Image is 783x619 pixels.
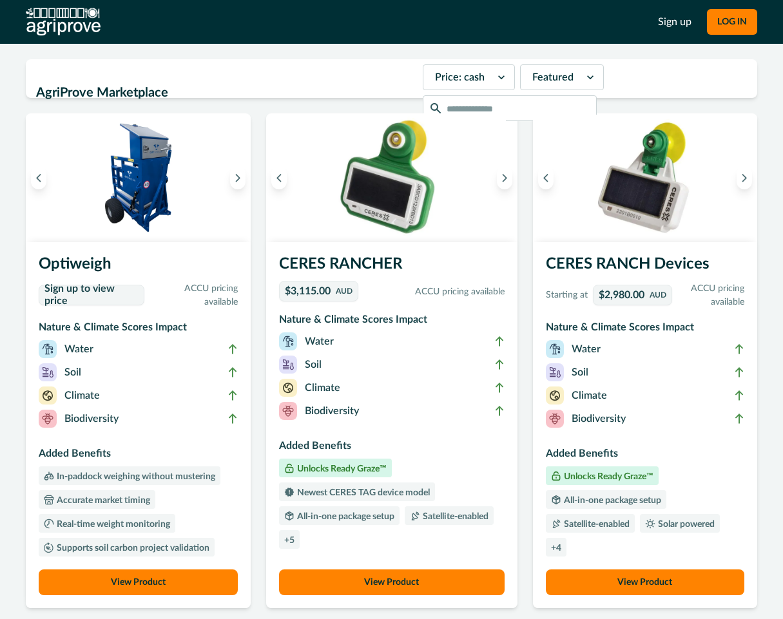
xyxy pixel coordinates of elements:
[54,544,209,553] p: Supports soil carbon project validation
[561,472,653,481] p: Unlocks Ready Graze™
[305,380,340,395] p: Climate
[561,520,630,529] p: Satellite-enabled
[284,536,295,545] p: + 5
[271,166,287,189] button: Previous image
[305,334,334,349] p: Water
[54,520,170,529] p: Real-time weight monitoring
[572,365,588,380] p: Soil
[658,14,691,30] a: Sign up
[650,291,666,299] p: AUD
[677,282,745,309] p: ACCU pricing available
[64,388,100,403] p: Climate
[546,319,745,340] h3: Nature & Climate Scores Impact
[497,166,512,189] button: Next image
[572,411,626,426] p: Biodiversity
[31,166,46,189] button: Previous image
[551,544,561,553] p: + 4
[336,287,353,295] p: AUD
[420,512,488,521] p: Satellite-enabled
[295,464,387,473] p: Unlocks Ready Graze™
[279,312,505,332] h3: Nature & Climate Scores Impact
[363,285,505,299] p: ACCU pricing available
[36,81,415,105] h2: AgriProve Marketplace
[285,286,331,296] p: $3,115.00
[305,357,322,372] p: Soil
[266,113,517,242] img: A single CERES RANCHER device
[26,113,251,242] img: An Optiweigh unit
[54,472,215,481] p: In-paddock weighing without mustering
[546,252,745,281] h3: CERES RANCH Devices
[54,496,150,505] p: Accurate market timing
[44,283,139,307] p: Sign up to view price
[150,282,238,309] p: ACCU pricing available
[64,365,81,380] p: Soil
[279,569,505,595] button: View Product
[655,520,715,529] p: Solar powered
[26,8,101,36] img: AgriProve logo
[39,252,238,281] h3: Optiweigh
[279,438,505,459] h3: Added Benefits
[599,290,644,300] p: $2,980.00
[572,341,601,357] p: Water
[546,569,745,595] button: View Product
[572,388,607,403] p: Climate
[305,403,359,419] p: Biodiversity
[279,252,505,281] h3: CERES RANCHER
[230,166,246,189] button: Next image
[737,166,752,189] button: Next image
[64,411,119,426] p: Biodiversity
[546,446,745,466] h3: Added Benefits
[39,285,144,305] a: Sign up to view price
[295,512,394,521] p: All-in-one package setup
[295,488,430,497] p: Newest CERES TAG device model
[546,289,588,302] p: Starting at
[533,113,758,242] img: A single CERES RANCH device
[561,496,661,505] p: All-in-one package setup
[64,341,93,357] p: Water
[39,569,238,595] button: View Product
[39,446,238,466] h3: Added Benefits
[39,319,238,340] h3: Nature & Climate Scores Impact
[538,166,554,189] button: Previous image
[707,9,757,35] button: LOG IN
